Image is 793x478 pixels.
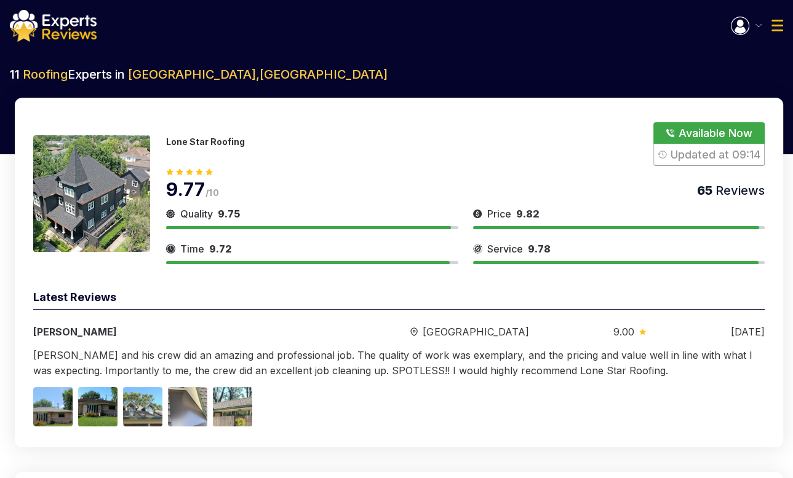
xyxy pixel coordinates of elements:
[10,66,783,83] h2: 11 Experts in
[697,183,712,198] span: 65
[410,327,418,337] img: slider icon
[168,387,207,426] img: Image 4
[516,208,540,220] span: 9.82
[771,20,783,31] img: Menu Icon
[180,241,204,256] span: Time
[166,178,205,200] span: 9.77
[33,289,765,310] div: Latest Reviews
[33,387,73,426] img: Image 1
[755,24,762,27] img: Menu Icon
[213,387,252,426] img: Image 5
[473,241,482,256] img: slider icon
[218,208,240,220] span: 9.75
[123,387,162,426] img: Image 3
[33,324,326,339] div: [PERSON_NAME]
[166,206,175,221] img: slider icon
[731,324,765,339] div: [DATE]
[205,187,219,198] span: /10
[613,324,634,339] span: 9.00
[33,349,752,377] span: [PERSON_NAME] and his crew did an amazing and professional job. The quality of work was exemplary...
[78,387,118,426] img: Image 2
[209,243,232,255] span: 9.72
[731,17,749,35] img: Menu Icon
[487,241,523,256] span: Service
[180,206,213,221] span: Quality
[166,136,245,147] p: Lone Star Roofing
[528,243,551,255] span: 9.78
[423,324,528,339] span: [GEOGRAPHIC_DATA]
[712,183,765,198] span: Reviews
[166,241,175,256] img: slider icon
[33,135,150,252] img: 175466279898754.jpeg
[487,206,511,221] span: Price
[10,10,97,42] img: logo
[473,206,482,221] img: slider icon
[23,67,68,82] span: Roofing
[639,329,646,335] img: slider icon
[128,67,388,82] span: [GEOGRAPHIC_DATA] , [GEOGRAPHIC_DATA]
